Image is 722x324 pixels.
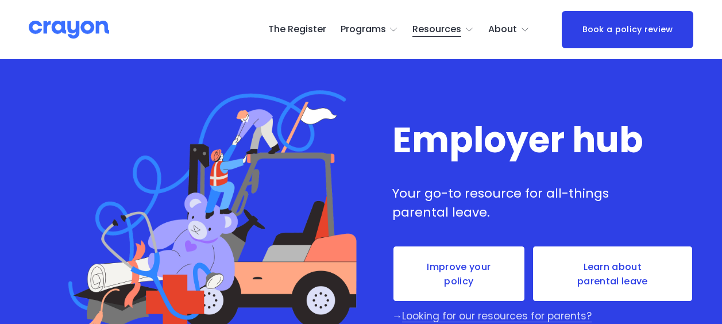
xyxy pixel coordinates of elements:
[29,20,109,40] img: Crayon
[392,245,526,302] a: Improve your policy
[341,21,399,39] a: folder dropdown
[562,11,693,49] a: Book a policy review
[392,309,403,323] span: →
[392,122,665,159] h1: Employer hub
[268,21,326,39] a: The Register
[412,21,461,38] span: Resources
[392,184,665,222] p: Your go-to resource for all-things parental leave.
[402,309,592,323] a: Looking for our resources for parents?
[488,21,517,38] span: About
[532,245,693,302] a: Learn about parental leave
[341,21,386,38] span: Programs
[488,21,530,39] a: folder dropdown
[412,21,474,39] a: folder dropdown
